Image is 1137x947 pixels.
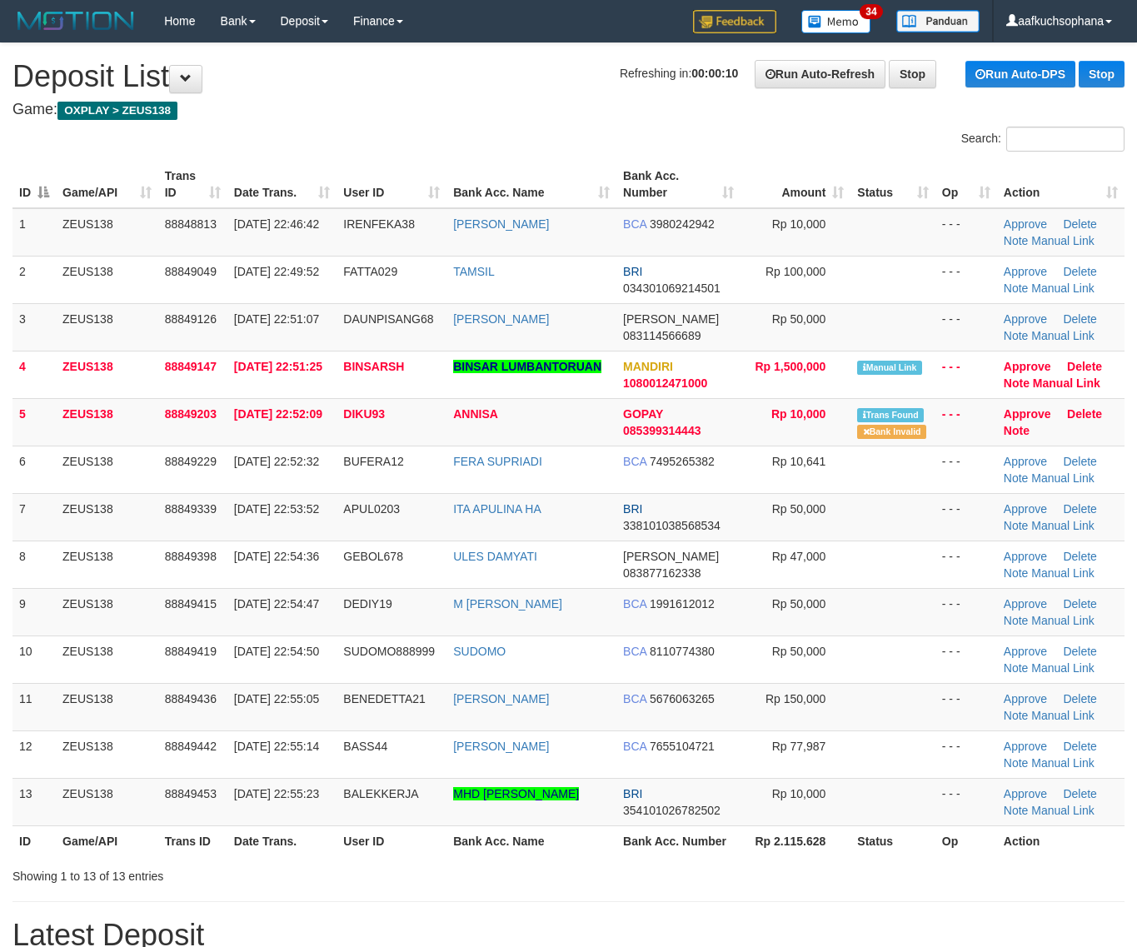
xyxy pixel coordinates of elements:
[623,265,642,278] span: BRI
[234,217,319,231] span: [DATE] 22:46:42
[1004,661,1029,675] a: Note
[453,502,541,516] a: ITA APULINA HA
[935,825,997,856] th: Op
[623,217,646,231] span: BCA
[771,407,825,421] span: Rp 10,000
[234,360,322,373] span: [DATE] 22:51:25
[234,740,319,753] span: [DATE] 22:55:14
[12,60,1125,93] h1: Deposit List
[1004,234,1029,247] a: Note
[772,787,826,800] span: Rp 10,000
[1004,709,1029,722] a: Note
[935,778,997,825] td: - - -
[234,502,319,516] span: [DATE] 22:53:52
[1004,360,1051,373] a: Approve
[1004,312,1047,326] a: Approve
[801,10,871,33] img: Button%20Memo.svg
[1004,550,1047,563] a: Approve
[337,161,446,208] th: User ID: activate to sort column ascending
[623,597,646,611] span: BCA
[650,740,715,753] span: Copy 7655104721 to clipboard
[453,217,549,231] a: [PERSON_NAME]
[772,597,826,611] span: Rp 50,000
[165,502,217,516] span: 88849339
[343,502,400,516] span: APUL0203
[935,493,997,541] td: - - -
[453,645,506,658] a: SUDOMO
[343,407,385,421] span: DIKU93
[234,550,319,563] span: [DATE] 22:54:36
[650,217,715,231] span: Copy 3980242942 to clipboard
[935,446,997,493] td: - - -
[772,502,826,516] span: Rp 50,000
[772,645,826,658] span: Rp 50,000
[741,161,850,208] th: Amount: activate to sort column ascending
[860,4,882,19] span: 34
[1063,217,1096,231] a: Delete
[12,730,56,778] td: 12
[935,588,997,635] td: - - -
[1031,614,1095,627] a: Manual Link
[623,645,646,658] span: BCA
[857,425,925,439] span: Bank is not match
[1031,234,1095,247] a: Manual Link
[165,692,217,705] span: 88849436
[453,597,562,611] a: M [PERSON_NAME]
[56,351,158,398] td: ZEUS138
[1004,471,1029,485] a: Note
[165,265,217,278] span: 88849049
[234,407,322,421] span: [DATE] 22:52:09
[56,493,158,541] td: ZEUS138
[343,360,404,373] span: BINSARSH
[1067,360,1102,373] a: Delete
[997,825,1125,856] th: Action
[56,398,158,446] td: ZEUS138
[165,740,217,753] span: 88849442
[623,787,642,800] span: BRI
[234,645,319,658] span: [DATE] 22:54:50
[453,692,549,705] a: [PERSON_NAME]
[57,102,177,120] span: OXPLAY > ZEUS138
[1063,312,1096,326] a: Delete
[1004,645,1047,658] a: Approve
[1063,502,1096,516] a: Delete
[12,683,56,730] td: 11
[1067,407,1102,421] a: Delete
[165,407,217,421] span: 88849203
[56,161,158,208] th: Game/API: activate to sort column ascending
[12,446,56,493] td: 6
[343,645,435,658] span: SUDOMO888999
[650,692,715,705] span: Copy 5676063265 to clipboard
[343,217,415,231] span: IRENFEKA38
[1004,787,1047,800] a: Approve
[227,161,337,208] th: Date Trans.: activate to sort column ascending
[623,550,719,563] span: [PERSON_NAME]
[1004,329,1029,342] a: Note
[1031,519,1095,532] a: Manual Link
[765,692,825,705] span: Rp 150,000
[12,351,56,398] td: 4
[623,329,701,342] span: Copy 083114566689 to clipboard
[1031,566,1095,580] a: Manual Link
[12,493,56,541] td: 7
[343,740,387,753] span: BASS44
[453,312,549,326] a: [PERSON_NAME]
[165,787,217,800] span: 88849453
[935,208,997,257] td: - - -
[1006,127,1125,152] input: Search:
[1004,455,1047,468] a: Approve
[234,312,319,326] span: [DATE] 22:51:07
[165,597,217,611] span: 88849415
[1004,692,1047,705] a: Approve
[756,360,826,373] span: Rp 1,500,000
[1004,519,1029,532] a: Note
[1063,645,1096,658] a: Delete
[623,502,642,516] span: BRI
[1031,709,1095,722] a: Manual Link
[453,407,498,421] a: ANNISA
[56,588,158,635] td: ZEUS138
[623,424,701,437] span: Copy 085399314443 to clipboard
[650,645,715,658] span: Copy 8110774380 to clipboard
[56,730,158,778] td: ZEUS138
[623,804,721,817] span: Copy 354101026782502 to clipboard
